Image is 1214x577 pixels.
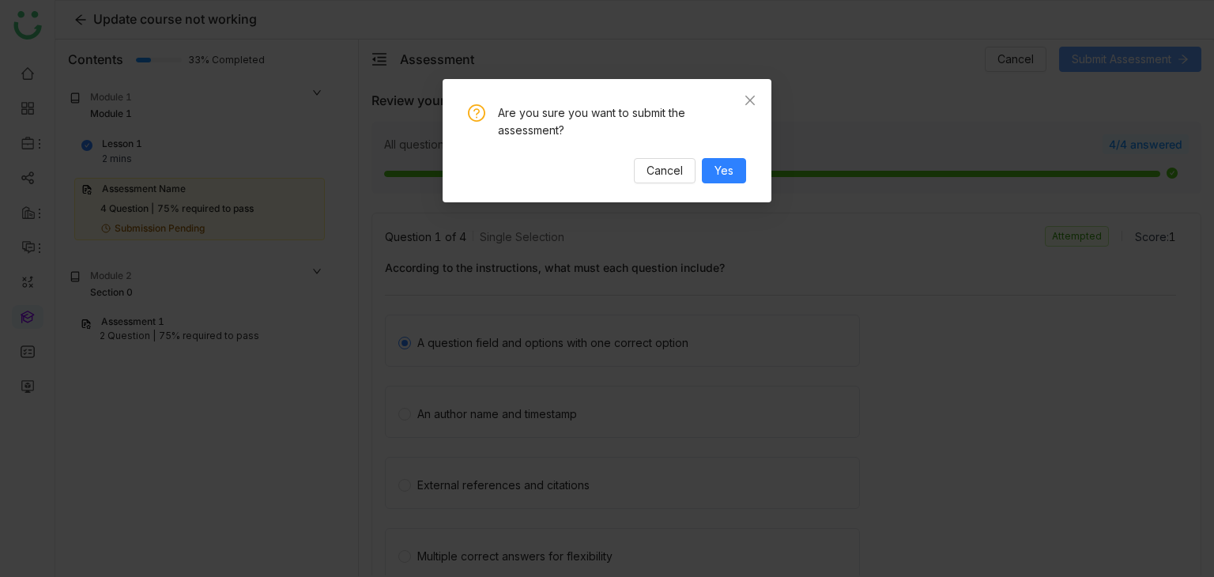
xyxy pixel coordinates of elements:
[634,158,696,183] button: Cancel
[714,162,733,179] span: Yes
[498,104,746,139] div: Are you sure you want to submit the assessment?
[647,162,683,179] span: Cancel
[702,158,746,183] button: Yes
[729,79,771,122] button: Close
